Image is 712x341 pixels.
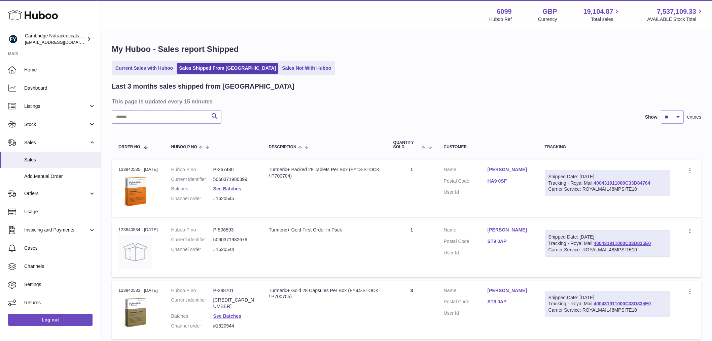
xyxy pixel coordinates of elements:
[8,314,93,326] a: Log out
[488,227,531,233] a: [PERSON_NAME]
[594,241,651,246] a: 400431911000C33D835E0
[24,173,96,180] span: Add Manual Order
[213,246,255,253] dd: #1620544
[444,238,488,246] dt: Postal Code
[387,220,437,277] td: 1
[269,227,380,233] div: Turmeric+ Gold First Order In Pack
[545,291,670,317] div: Tracking - Royal Mail:
[645,114,657,120] label: Show
[647,16,704,23] span: AVAILABLE Stock Total
[171,227,213,233] dt: Huboo P no
[112,82,294,91] h2: Last 3 months sales shipped from [GEOGRAPHIC_DATA]
[118,166,158,173] div: 123840585 | [DATE]
[489,16,512,23] div: Huboo Ref
[171,176,213,183] dt: Current identifier
[687,114,701,120] span: entries
[583,7,613,16] span: 19,104.87
[444,227,488,235] dt: Name
[657,7,696,16] span: 7,537,109.33
[171,195,213,202] dt: Channel order
[177,63,278,74] a: Sales Shipped From [GEOGRAPHIC_DATA]
[171,287,213,294] dt: Huboo P no
[213,186,241,191] a: See Batches
[171,313,213,319] dt: Batches
[594,301,651,306] a: 400431911000C33D835E0
[24,209,96,215] span: Usage
[548,294,667,301] div: Shipped Date: [DATE]
[488,287,531,294] a: [PERSON_NAME]
[387,160,437,217] td: 1
[24,67,96,73] span: Home
[545,145,670,149] div: Tracking
[118,287,158,293] div: 123840583 | [DATE]
[24,300,96,306] span: Returns
[444,250,488,256] dt: User Id
[444,310,488,316] dt: User Id
[269,287,380,300] div: Turmeric+ Gold 28 Capsules Per Box (FY44-STOCK / P700705)
[213,297,255,310] dd: [CREDIT_CARD_NUMBER]
[24,157,96,163] span: Sales
[213,176,255,183] dd: 5060371980399
[24,103,88,110] span: Listings
[444,178,488,186] dt: Postal Code
[548,174,667,180] div: Shipped Date: [DATE]
[24,227,88,233] span: Invoicing and Payments
[444,299,488,307] dt: Postal Code
[269,145,296,149] span: Description
[548,247,667,253] div: Carrier Service: ROYALMAIL48MPSITE10
[542,7,557,16] strong: GBP
[118,235,152,269] img: no-photo.jpg
[24,281,96,288] span: Settings
[538,16,557,23] div: Currency
[545,170,670,196] div: Tracking - Royal Mail:
[548,234,667,240] div: Shipped Date: [DATE]
[118,175,152,208] img: 60991619191506.png
[213,166,255,173] dd: P-267480
[113,63,175,74] a: Current Sales with Huboo
[24,263,96,270] span: Channels
[548,186,667,192] div: Carrier Service: ROYALMAIL48MPSITE10
[213,287,255,294] dd: P-288701
[444,189,488,195] dt: User Id
[171,323,213,329] dt: Channel order
[213,195,255,202] dd: #1620545
[269,166,380,179] div: Turmeric+ Packed 28 Tablets Per Box (FY13-STOCK / P700704)
[444,287,488,296] dt: Name
[118,227,158,233] div: 123840584 | [DATE]
[213,237,255,243] dd: 5060371982676
[583,7,621,23] a: 19,104.87 Total sales
[488,178,531,184] a: HA9 0SF
[393,141,420,149] span: Quantity Sold
[24,190,88,197] span: Orders
[24,121,88,128] span: Stock
[497,7,512,16] strong: 6099
[112,44,701,55] h1: My Huboo - Sales report Shipped
[171,166,213,173] dt: Huboo P no
[25,39,99,45] span: [EMAIL_ADDRESS][DOMAIN_NAME]
[548,307,667,313] div: Carrier Service: ROYALMAIL48MPSITE10
[488,238,531,245] a: ST9 0AP
[118,296,152,329] img: 60991720007859.jpg
[591,16,621,23] span: Total sales
[444,166,488,175] dt: Name
[8,34,18,44] img: huboo@camnutra.com
[280,63,333,74] a: Sales Not With Huboo
[594,180,650,186] a: 400431911000C33D84764
[545,230,670,257] div: Tracking - Royal Mail:
[488,166,531,173] a: [PERSON_NAME]
[444,145,531,149] div: Customer
[24,85,96,91] span: Dashboard
[647,7,704,23] a: 7,537,109.33 AVAILABLE Stock Total
[213,323,255,329] dd: #1620544
[171,145,197,149] span: Huboo P no
[387,281,437,339] td: 3
[171,186,213,192] dt: Batches
[171,297,213,310] dt: Current identifier
[24,245,96,251] span: Cases
[118,145,140,149] span: Order No
[171,246,213,253] dt: Channel order
[112,98,700,105] h3: This page is updated every 15 minutes
[213,227,255,233] dd: P-506593
[171,237,213,243] dt: Current identifier
[488,299,531,305] a: ST9 0AP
